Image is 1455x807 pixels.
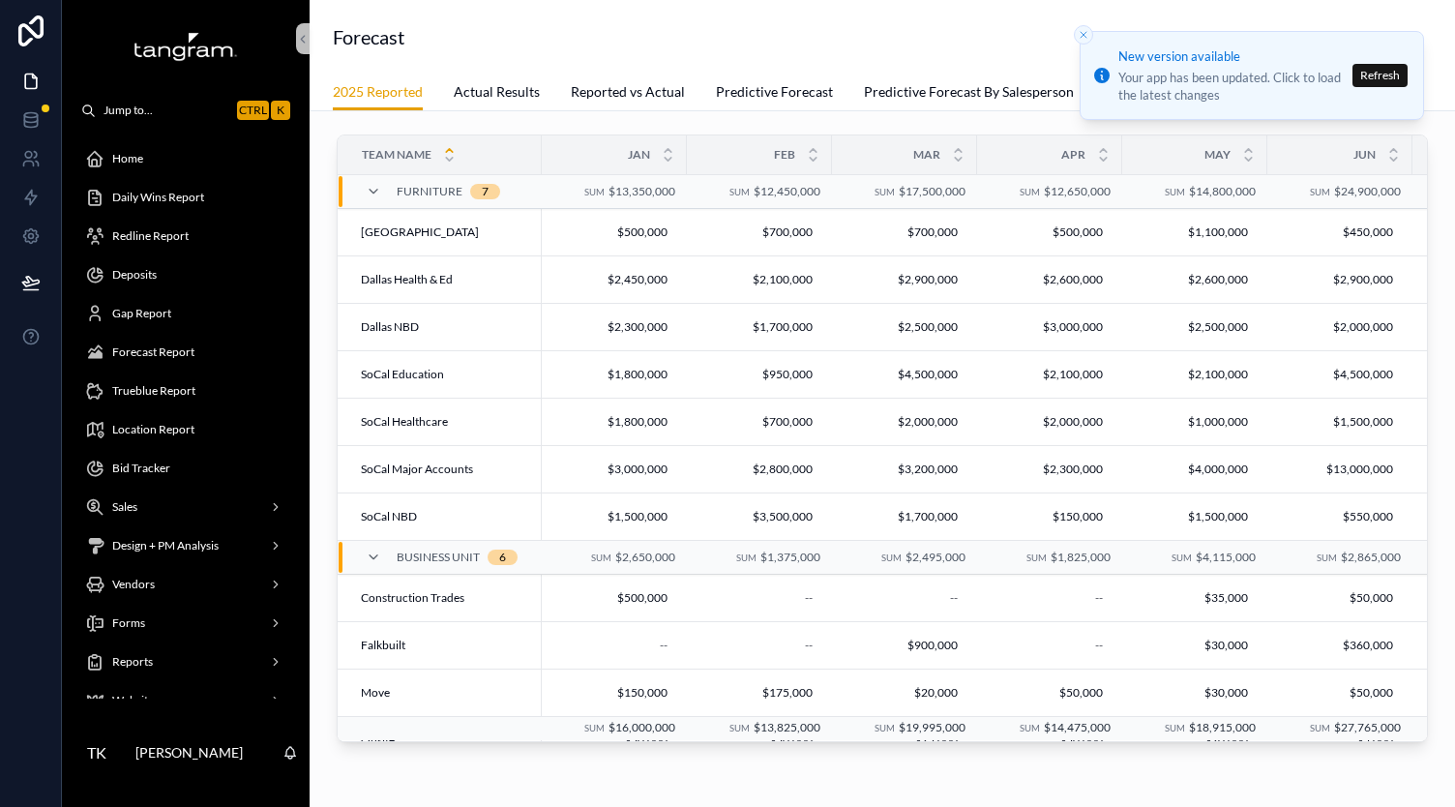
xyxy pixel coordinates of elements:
small: Sum [736,553,757,563]
a: Forms [74,606,298,641]
div: -- [1095,638,1103,653]
small: Sum [881,553,902,563]
span: $2,000,000 [1287,319,1393,335]
a: -- [698,630,820,661]
span: Jump to... [104,103,229,118]
a: $2,100,000 [698,264,820,295]
span: Daily Wins Report [112,190,204,205]
span: $27,765,000 [1334,721,1401,735]
span: Bid Tracker [112,461,170,476]
a: $3,500,000 [698,501,820,532]
span: $16,000,000 [609,721,675,735]
span: Sales [112,499,137,515]
span: Forms [112,615,145,631]
a: Construction Trades [361,590,530,606]
small: Sum [584,187,605,197]
span: Predictive Forecast [716,82,833,102]
a: $50,000 [1279,677,1401,708]
a: $1,100,000 [1134,217,1256,248]
span: $1,700,000 [706,319,813,335]
span: Design + PM Analysis [112,538,219,553]
a: $700,000 [698,406,820,437]
a: $550,000 [1279,501,1401,532]
a: $2,600,000 [1134,264,1256,295]
a: $1,700,000 [698,312,820,343]
a: $150,000 [553,677,675,708]
span: $13,000,000 [1287,462,1393,477]
span: $150,000 [996,509,1103,524]
span: Predictive Forecast By Salesperson [864,82,1074,102]
a: $3,000,000 [553,454,675,485]
a: 2025 Reported [333,75,423,111]
span: $2,300,000 [561,319,668,335]
span: $13,350,000 [609,184,675,198]
a: $1,700,000 [844,501,965,532]
span: [GEOGRAPHIC_DATA] [361,224,479,240]
span: $30,000 [1142,685,1248,701]
span: $1,375,000 [760,550,820,564]
button: Close toast [1074,25,1093,45]
span: Deposits [112,267,157,283]
span: $360,000 [1287,638,1393,653]
a: Dallas Health & Ed [361,272,530,287]
span: Mar [913,147,940,163]
span: $2,500,000 [851,319,958,335]
a: Redline Report [74,219,298,254]
a: $2,000,000 [844,406,965,437]
span: May [1204,147,1231,163]
span: $2,100,000 [996,367,1103,382]
span: Move [361,685,390,701]
span: $500,000 [561,224,668,240]
a: $700,000 [844,217,965,248]
span: Dallas NBD [361,319,419,335]
a: Predictive Forecast [716,75,833,113]
small: Sum [1165,187,1185,197]
a: $2,450,000 [553,264,675,295]
button: Refresh [1352,64,1408,87]
span: $2,900,000 [851,272,958,287]
a: $1,500,000 [553,501,675,532]
span: Furniture [397,184,462,199]
a: -- [698,583,820,613]
a: SoCal Major Accounts [361,462,530,477]
span: Construction Trades [361,590,464,606]
div: New version available [1118,47,1347,67]
span: $14,800,000 [1189,184,1256,198]
span: $20,000 [851,685,958,701]
span: $1,800,000 [561,367,668,382]
a: Location Report [74,412,298,447]
a: $4,000,000 [1134,454,1256,485]
span: $12,450,000 [754,184,820,198]
a: $2,900,000 [1279,264,1401,295]
a: $30,000 [1134,630,1256,661]
a: $2,100,000 [989,359,1111,390]
span: $12,650,000 [1044,184,1111,198]
small: Sum [1310,187,1330,197]
span: $19,995,000 [899,721,965,735]
span: $4,500,000 [1287,367,1393,382]
a: Sales [74,490,298,524]
span: $1,800,000 [561,414,668,430]
a: $500,000 [989,217,1111,248]
span: Business Unit [397,550,480,565]
span: Apr [1061,147,1085,163]
a: Predictive Forecast By Salesperson [864,75,1074,113]
span: $30,000 [1142,638,1248,653]
a: [GEOGRAPHIC_DATA] [361,224,530,240]
a: $3,200,000 [844,454,965,485]
span: $4,500,000 [851,367,958,382]
a: Daily Wins Report [74,180,298,215]
span: $2,000,000 [996,414,1103,430]
span: Falkbuilt [361,638,405,653]
a: $360,000 [1279,630,1401,661]
div: 7 [482,184,489,199]
span: Reports [112,654,153,670]
div: scrollable content [62,128,310,699]
a: $13,000,000 [1279,454,1401,485]
span: $1,000,000 [1142,414,1248,430]
span: $4,115,000 [1196,550,1256,564]
a: Bid Tracker [74,451,298,486]
span: Reported vs Actual [571,82,685,102]
a: $2,900,000 [844,264,965,295]
a: Home [74,141,298,176]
